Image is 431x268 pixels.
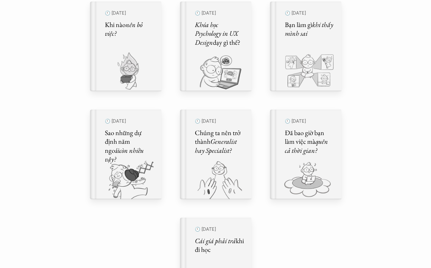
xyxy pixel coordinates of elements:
[195,117,244,126] p: 🕙 [DATE]
[195,21,244,48] h5: dạy gì thế?
[195,129,244,156] h5: Chúng ta nên trở thành
[105,9,154,18] p: 🕙 [DATE]
[180,110,251,199] a: 🕙 [DATE]Chúng ta nên trở thànhGeneralist hay Specialist?
[195,9,244,18] p: 🕙 [DATE]
[90,2,161,91] a: 🕙 [DATE]Khi nàonên bỏ việc?
[90,110,161,199] a: 🕙 [DATE]Sao những dự định năm ngoáicòn nhiều vậy?
[195,20,240,47] em: Khóa học Psychology in UX Design
[105,129,154,164] h5: Sao những dự định năm ngoái
[270,110,341,199] a: 🕙 [DATE]Đã bao giờ bạn làm việc màquên cả thời gian?
[105,20,144,39] em: nên bỏ việc?
[285,9,334,18] p: 🕙 [DATE]
[270,2,341,91] a: 🕙 [DATE]Bạn làm gìkhi thấy mình sai
[195,137,238,155] em: Generalist hay Specialist?
[195,225,244,234] p: 🕙 [DATE]
[285,21,334,39] h5: Bạn làm gì
[285,117,334,126] p: 🕙 [DATE]
[195,237,244,255] h5: khi đi học
[105,21,154,39] h5: Khi nào
[180,2,251,91] a: 🕙 [DATE]Khóa học Psychology in UX Designdạy gì thế?
[285,20,334,39] em: khi thấy mình sai
[285,129,334,156] h5: Đã bao giờ bạn làm việc mà
[285,137,329,155] em: quên cả thời gian?
[195,237,236,246] em: Cái giá phải trả
[105,146,145,164] em: còn nhiều vậy?
[105,117,154,126] p: 🕙 [DATE]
